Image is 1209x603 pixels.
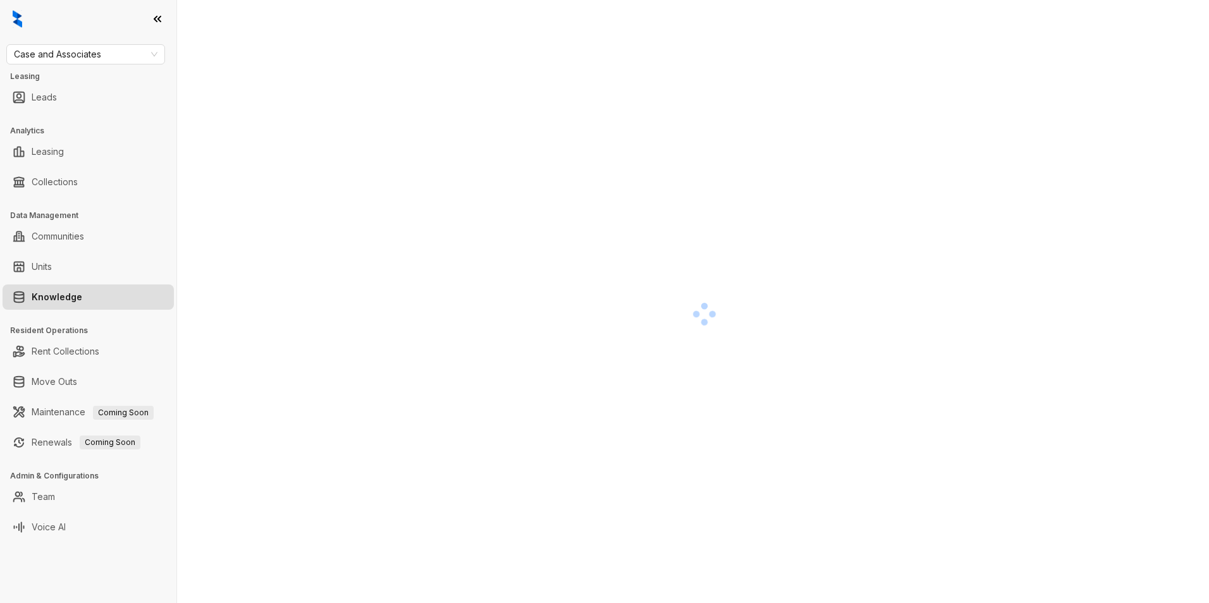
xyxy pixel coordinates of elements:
[3,139,174,164] li: Leasing
[3,339,174,364] li: Rent Collections
[3,284,174,310] li: Knowledge
[10,210,176,221] h3: Data Management
[10,325,176,336] h3: Resident Operations
[3,430,174,455] li: Renewals
[32,169,78,195] a: Collections
[3,169,174,195] li: Collections
[10,71,176,82] h3: Leasing
[80,435,140,449] span: Coming Soon
[3,484,174,509] li: Team
[3,254,174,279] li: Units
[32,369,77,394] a: Move Outs
[3,369,174,394] li: Move Outs
[3,515,174,540] li: Voice AI
[3,224,174,249] li: Communities
[13,10,22,28] img: logo
[93,406,154,420] span: Coming Soon
[32,430,140,455] a: RenewalsComing Soon
[32,85,57,110] a: Leads
[32,484,55,509] a: Team
[32,284,82,310] a: Knowledge
[32,339,99,364] a: Rent Collections
[10,470,176,482] h3: Admin & Configurations
[32,139,64,164] a: Leasing
[10,125,176,137] h3: Analytics
[32,224,84,249] a: Communities
[3,399,174,425] li: Maintenance
[32,254,52,279] a: Units
[32,515,66,540] a: Voice AI
[14,45,157,64] span: Case and Associates
[3,85,174,110] li: Leads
